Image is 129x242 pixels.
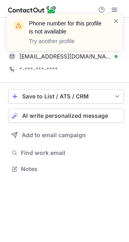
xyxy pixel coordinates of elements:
p: Try another profile [29,37,103,45]
span: Add to email campaign [22,132,86,138]
img: warning [12,19,25,32]
span: AI write personalized message [22,113,108,119]
img: ContactOut v5.3.10 [8,5,56,15]
button: Add to email campaign [8,128,124,142]
button: AI write personalized message [8,108,124,123]
button: save-profile-one-click [8,89,124,104]
div: Save to List / ATS / CRM [22,93,110,100]
button: Notes [8,163,124,175]
span: Find work email [21,149,121,156]
header: Phone number for this profile is not available [29,19,103,35]
button: Find work email [8,147,124,159]
span: Notes [21,165,121,173]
